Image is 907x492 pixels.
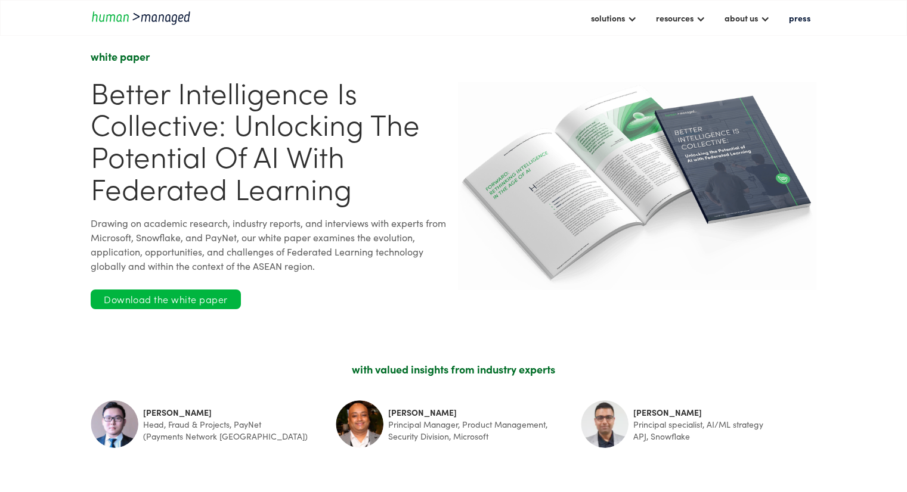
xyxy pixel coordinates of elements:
[656,11,694,25] div: resources
[388,406,457,418] strong: [PERSON_NAME]
[633,418,763,442] div: Principal specialist, AI/ML strategy APJ, Snowflake
[650,8,711,28] div: resources
[591,11,625,25] div: solutions
[91,49,448,64] div: white paper
[91,289,241,309] a: Download the white paper
[91,10,198,26] a: home
[143,406,212,418] strong: [PERSON_NAME]
[352,362,555,376] div: with valued insights from industry experts
[725,11,758,25] div: about us
[91,76,448,204] h1: Better Intelligence is Collective: Unlocking the Potential of AI with Federated Learning
[633,406,702,418] strong: [PERSON_NAME]
[388,418,571,442] div: Principal Manager, Product Management, Security Division, Microsoft
[91,216,448,273] div: Drawing on academic research, industry reports, and interviews with experts from Microsoft, Snowf...
[719,8,776,28] div: about us
[783,8,816,28] a: press
[585,8,643,28] div: solutions
[143,418,308,442] div: Head, Fraud & Projects, PayNet (Payments Network [GEOGRAPHIC_DATA])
